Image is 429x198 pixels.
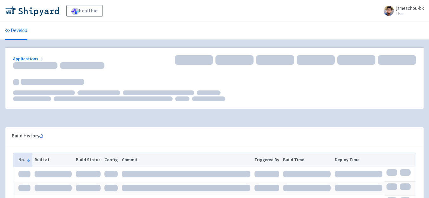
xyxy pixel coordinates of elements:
a: healthie [66,5,103,16]
a: Applications [13,56,44,62]
th: Config [102,153,120,167]
th: Triggered By [252,153,281,167]
th: Commit [120,153,253,167]
img: Shipyard logo [5,6,59,16]
a: jameschou-bk User [380,6,424,16]
th: Build Status [74,153,102,167]
div: Build History [12,132,407,140]
small: User [396,12,424,16]
a: Develop [5,22,27,40]
button: No. [18,156,30,163]
th: Built at [32,153,74,167]
span: jameschou-bk [396,5,424,11]
th: Deploy Time [333,153,385,167]
th: Build Time [281,153,333,167]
